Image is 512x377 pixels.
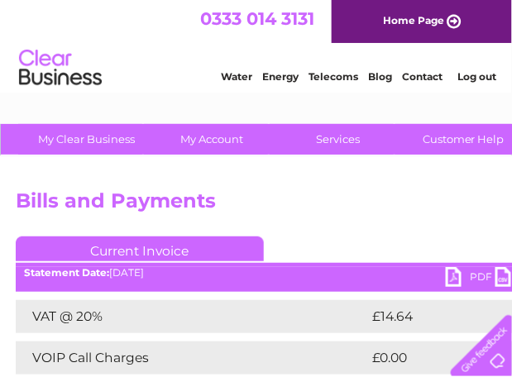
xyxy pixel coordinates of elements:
[16,300,368,333] td: VAT @ 20%
[200,8,314,29] a: 0333 014 3131
[270,124,406,155] a: Services
[457,70,496,83] a: Log out
[16,236,264,261] a: Current Invoice
[18,124,155,155] a: My Clear Business
[446,267,495,291] a: PDF
[18,43,103,93] img: logo.png
[144,124,280,155] a: My Account
[402,70,443,83] a: Contact
[24,266,109,279] b: Statement Date:
[262,70,299,83] a: Energy
[309,70,358,83] a: Telecoms
[16,341,368,375] td: VOIP Call Charges
[368,70,392,83] a: Blog
[221,70,252,83] a: Water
